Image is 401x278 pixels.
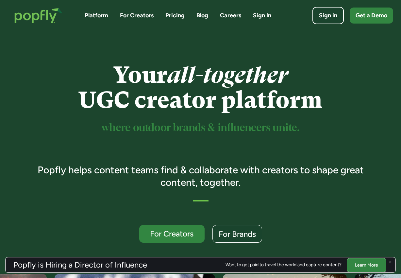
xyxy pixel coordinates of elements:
[312,7,344,24] a: Sign in
[356,11,387,20] div: Get a Demo
[212,225,262,243] a: For Brands
[196,11,208,20] a: Blog
[350,8,393,24] a: Get a Demo
[319,11,337,20] div: Sign in
[145,230,199,238] div: For Creators
[226,262,342,268] div: Want to get paid to travel the world and capture content?
[347,258,386,272] a: Learn More
[8,1,69,30] a: home
[13,261,147,269] h3: Popfly is Hiring a Director of Influence
[253,11,271,20] a: Sign In
[28,62,373,113] h1: Your UGC creator platform
[102,123,300,133] sup: where outdoor brands & influencers unite.
[167,62,288,88] em: all-together
[165,11,185,20] a: Pricing
[28,164,373,188] h3: Popfly helps content teams find & collaborate with creators to shape great content, together.
[85,11,108,20] a: Platform
[139,225,205,243] a: For Creators
[219,230,256,238] div: For Brands
[120,11,154,20] a: For Creators
[220,11,241,20] a: Careers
